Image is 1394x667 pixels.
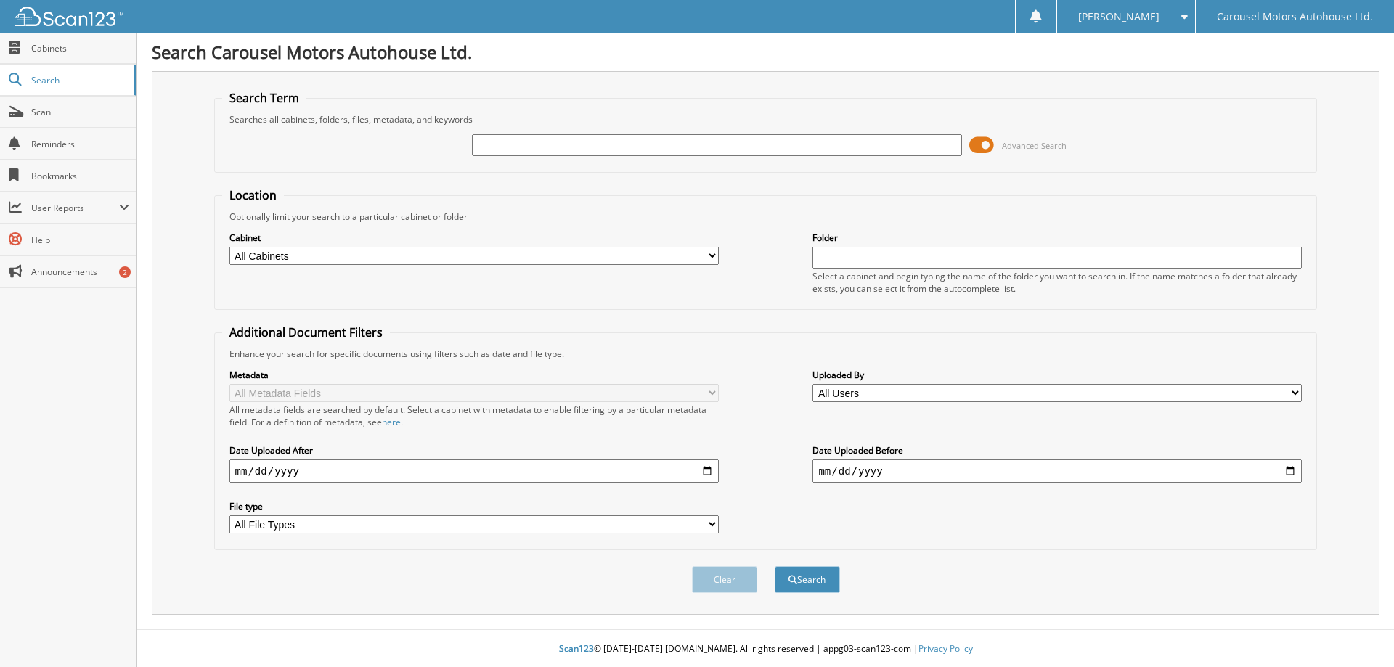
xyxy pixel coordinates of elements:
[222,348,1310,360] div: Enhance your search for specific documents using filters such as date and file type.
[1217,12,1373,21] span: Carousel Motors Autohouse Ltd.
[692,566,757,593] button: Clear
[812,369,1302,381] label: Uploaded By
[222,324,390,340] legend: Additional Document Filters
[31,202,119,214] span: User Reports
[559,642,594,655] span: Scan123
[1002,140,1067,151] span: Advanced Search
[229,500,719,512] label: File type
[812,232,1302,244] label: Folder
[382,416,401,428] a: here
[229,404,719,428] div: All metadata fields are searched by default. Select a cabinet with metadata to enable filtering b...
[775,566,840,593] button: Search
[31,106,129,118] span: Scan
[222,187,284,203] legend: Location
[229,369,719,381] label: Metadata
[918,642,973,655] a: Privacy Policy
[812,459,1302,483] input: end
[229,444,719,457] label: Date Uploaded After
[222,210,1310,223] div: Optionally limit your search to a particular cabinet or folder
[31,74,127,86] span: Search
[222,113,1310,126] div: Searches all cabinets, folders, files, metadata, and keywords
[31,170,129,182] span: Bookmarks
[222,90,306,106] legend: Search Term
[229,232,719,244] label: Cabinet
[1078,12,1159,21] span: [PERSON_NAME]
[229,459,719,483] input: start
[31,138,129,150] span: Reminders
[152,40,1379,64] h1: Search Carousel Motors Autohouse Ltd.
[31,266,129,278] span: Announcements
[812,444,1302,457] label: Date Uploaded Before
[15,7,123,26] img: scan123-logo-white.svg
[812,270,1302,295] div: Select a cabinet and begin typing the name of the folder you want to search in. If the name match...
[119,266,131,278] div: 2
[31,234,129,246] span: Help
[137,631,1394,667] div: © [DATE]-[DATE] [DOMAIN_NAME]. All rights reserved | appg03-scan123-com |
[31,42,129,54] span: Cabinets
